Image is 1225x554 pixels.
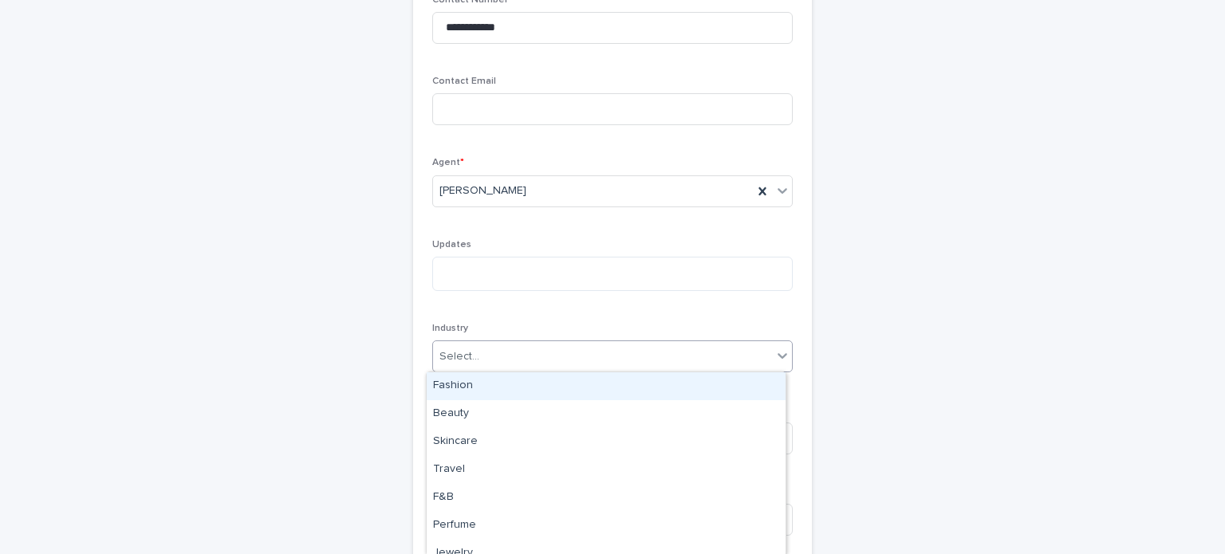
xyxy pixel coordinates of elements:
[427,456,786,484] div: Travel
[427,400,786,428] div: Beauty
[427,428,786,456] div: Skincare
[427,372,786,400] div: Fashion
[427,484,786,512] div: F&B
[439,183,526,199] span: [PERSON_NAME]
[427,512,786,540] div: Perfume
[439,348,479,365] div: Select...
[432,77,496,86] span: Contact Email
[432,158,464,167] span: Agent
[432,240,471,249] span: Updates
[432,324,468,333] span: Industry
